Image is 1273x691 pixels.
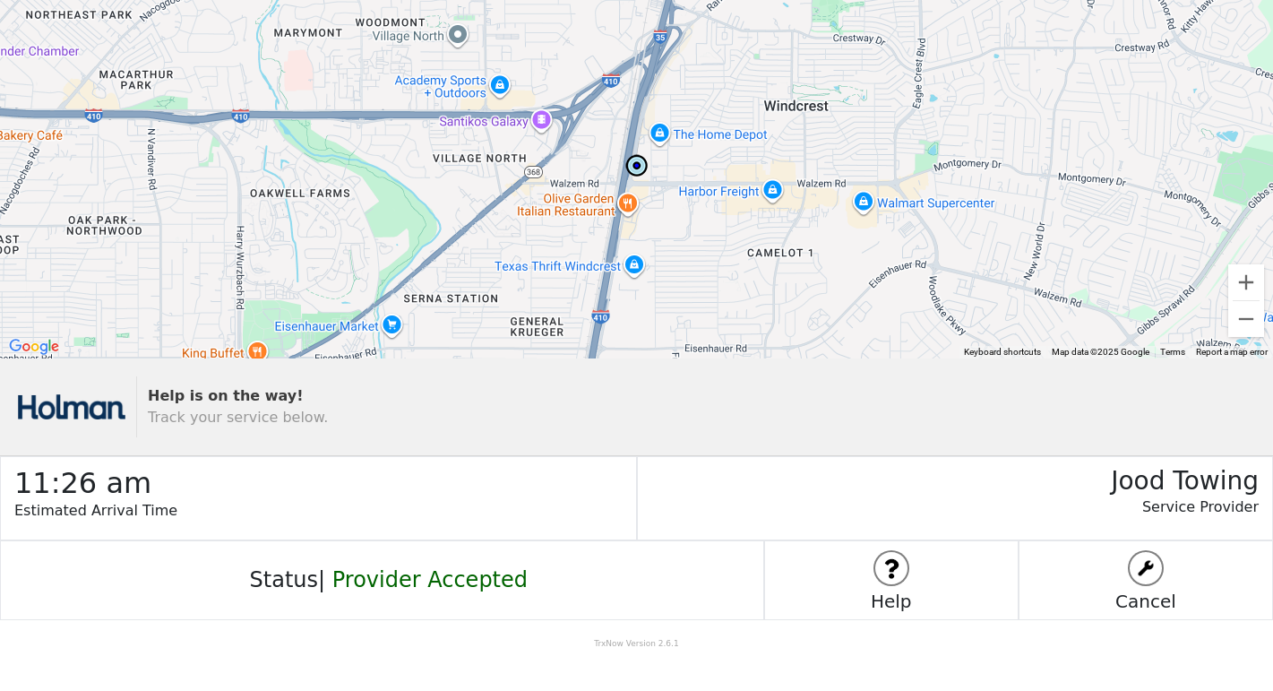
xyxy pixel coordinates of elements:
a: Terms [1160,347,1185,357]
span: Provider Accepted [332,567,528,592]
button: Keyboard shortcuts [964,346,1041,358]
h5: Cancel [1019,591,1272,612]
h5: Help [765,591,1018,612]
a: Report a map error [1196,347,1268,357]
h3: Jood Towing [638,457,1260,497]
img: trx now logo [18,394,125,419]
img: logo stuff [1130,552,1162,584]
p: Service Provider [638,497,1260,536]
img: Google [4,335,64,358]
h4: Status | [237,567,528,593]
h2: 11:26 am [14,457,636,500]
span: Track your service below. [148,409,328,426]
button: Zoom out [1228,301,1264,337]
a: Open this area in Google Maps (opens a new window) [4,335,64,358]
p: Estimated Arrival Time [14,500,636,540]
span: Map data ©2025 Google [1052,347,1149,357]
button: Zoom in [1228,264,1264,300]
strong: Help is on the way! [148,387,304,404]
img: logo stuff [875,552,907,584]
